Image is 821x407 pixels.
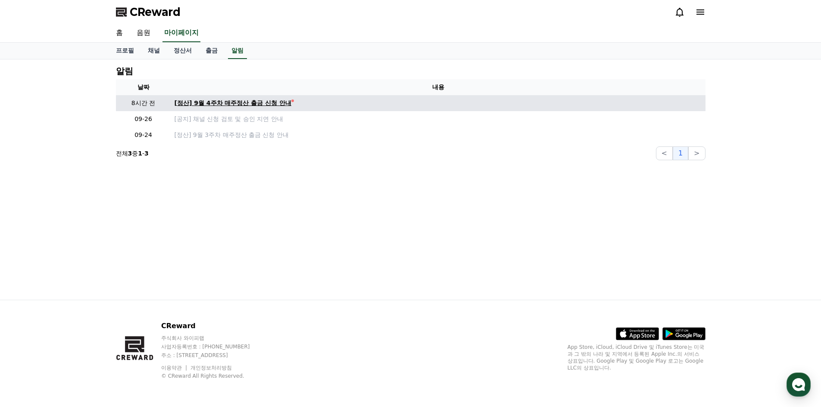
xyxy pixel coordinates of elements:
span: 홈 [27,286,32,293]
a: 알림 [228,43,247,59]
p: 8시간 전 [119,99,168,108]
p: 사업자등록번호 : [PHONE_NUMBER] [161,343,266,350]
p: 주식회사 와이피랩 [161,335,266,342]
a: 설정 [111,273,165,295]
span: CReward [130,5,181,19]
span: 설정 [133,286,144,293]
a: 마이페이지 [162,24,200,42]
button: > [688,146,705,160]
strong: 1 [138,150,142,157]
a: 출금 [199,43,225,59]
a: 홈 [3,273,57,295]
h4: 알림 [116,66,133,76]
p: 주소 : [STREET_ADDRESS] [161,352,266,359]
strong: 3 [144,150,149,157]
a: 채널 [141,43,167,59]
a: [정산] 9월 3주차 매주정산 출금 신청 안내 [175,130,702,140]
th: 내용 [171,79,705,95]
a: [정산] 9월 4주차 매주정산 출금 신청 안내 [175,99,702,108]
a: 프로필 [109,43,141,59]
div: [정산] 9월 4주차 매주정산 출금 신청 안내 [175,99,292,108]
span: 대화 [79,286,89,293]
p: CReward [161,321,266,331]
button: < [656,146,673,160]
p: 09-26 [119,115,168,124]
th: 날짜 [116,79,171,95]
strong: 3 [128,150,132,157]
p: App Store, iCloud, iCloud Drive 및 iTunes Store는 미국과 그 밖의 나라 및 지역에서 등록된 Apple Inc.의 서비스 상표입니다. Goo... [568,344,705,371]
a: 홈 [109,24,130,42]
button: 1 [673,146,688,160]
p: 09-24 [119,130,168,140]
p: © CReward All Rights Reserved. [161,373,266,379]
a: 이용약관 [161,365,188,371]
a: [공지] 채널 신청 검토 및 승인 지연 안내 [175,115,702,124]
p: 전체 중 - [116,149,149,158]
a: 개인정보처리방침 [190,365,232,371]
a: 정산서 [167,43,199,59]
a: CReward [116,5,181,19]
a: 대화 [57,273,111,295]
a: 음원 [130,24,157,42]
